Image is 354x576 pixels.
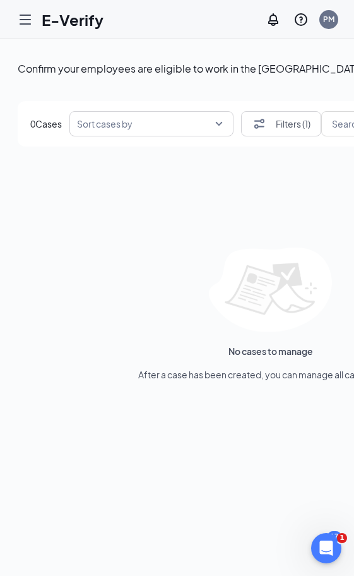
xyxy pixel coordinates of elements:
[18,12,33,27] svg: Hamburger
[266,12,281,27] svg: Notifications
[323,14,334,25] div: PM
[42,9,103,30] h1: E-Verify
[311,533,341,563] iframe: Intercom live chat
[327,531,341,542] div: 17
[252,116,267,131] svg: Filter
[293,12,309,27] svg: QuestionInfo
[228,345,313,357] span: No cases to manage
[241,111,321,136] button: Filter Filters (1)
[30,117,62,130] span: 0 Cases
[209,248,332,332] img: empty list
[337,533,347,543] span: 1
